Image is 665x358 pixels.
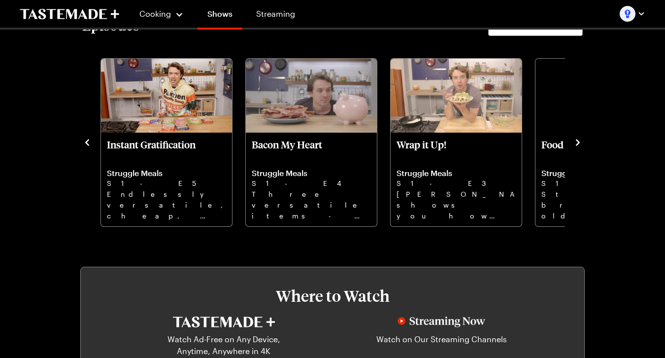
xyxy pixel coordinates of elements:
[541,178,661,189] p: S1 - E2
[245,56,390,227] div: 13 / 16
[252,189,371,220] p: Three versatile items - bacon, eggs, and a whole chicken - will feed you a plethora of delicious ...
[541,139,661,162] p: Food Back from the Dead
[107,189,226,220] p: Endlessly versatile, cheap, and super filling - everyone loves carbs!
[139,9,171,18] span: Cooking
[541,139,661,220] a: Food Back from the Dead
[573,136,583,147] button: navigate to next item
[252,168,371,178] p: Struggle Meals
[139,2,184,26] button: Cooking
[397,139,516,220] a: Wrap it Up!
[153,333,295,357] p: Watch Ad-Free on Any Device, Anytime, Anywhere in 4K
[390,56,534,227] div: 14 / 16
[110,287,555,305] h3: Where to Watch
[107,178,226,189] p: S1 - E5
[620,6,635,22] img: Profile picture
[82,136,92,147] button: navigate to previous item
[107,139,226,220] a: Instant Gratification
[101,59,232,133] img: Instant Gratification
[397,178,516,189] p: S1 - E3
[541,189,661,220] p: Stale bread, old bananas, canned food, dry foods...[PERSON_NAME] shows you this is not the end of...
[391,59,522,226] div: Wrap it Up!
[100,56,245,227] div: 12 / 16
[246,59,377,226] div: Bacon My Heart
[397,189,516,220] p: [PERSON_NAME] shows you how to prep nostalgic old school dishes and portable wraps at home for ea...
[173,317,275,327] img: Tastemade+
[107,168,226,178] p: Struggle Meals
[107,139,226,162] p: Instant Gratification
[252,178,371,189] p: S1 - E4
[101,59,232,226] div: Instant Gratification
[397,168,516,178] p: Struggle Meals
[398,317,485,327] img: Streaming
[246,59,377,133] img: Bacon My Heart
[20,8,119,20] a: To Tastemade Home Page
[252,139,371,162] p: Bacon My Heart
[391,59,522,133] img: Wrap it Up!
[252,139,371,220] a: Bacon My Heart
[397,139,516,162] p: Wrap it Up!
[541,168,661,178] p: Struggle Meals
[198,2,242,30] a: Shows
[620,6,645,22] button: Profile picture
[370,333,512,357] p: Watch on Our Streaming Channels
